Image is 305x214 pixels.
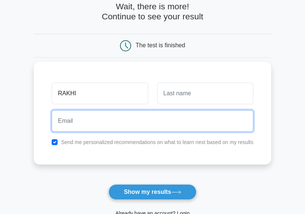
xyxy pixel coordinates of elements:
[157,83,253,104] input: Last name
[52,83,148,104] input: First name
[52,110,253,132] input: Email
[108,184,196,200] button: Show my results
[136,42,185,48] div: The test is finished
[61,139,253,145] label: Send me personalized recommendations on what to learn next based on my results
[34,1,271,22] h4: Wait, there is more! Continue to see your result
